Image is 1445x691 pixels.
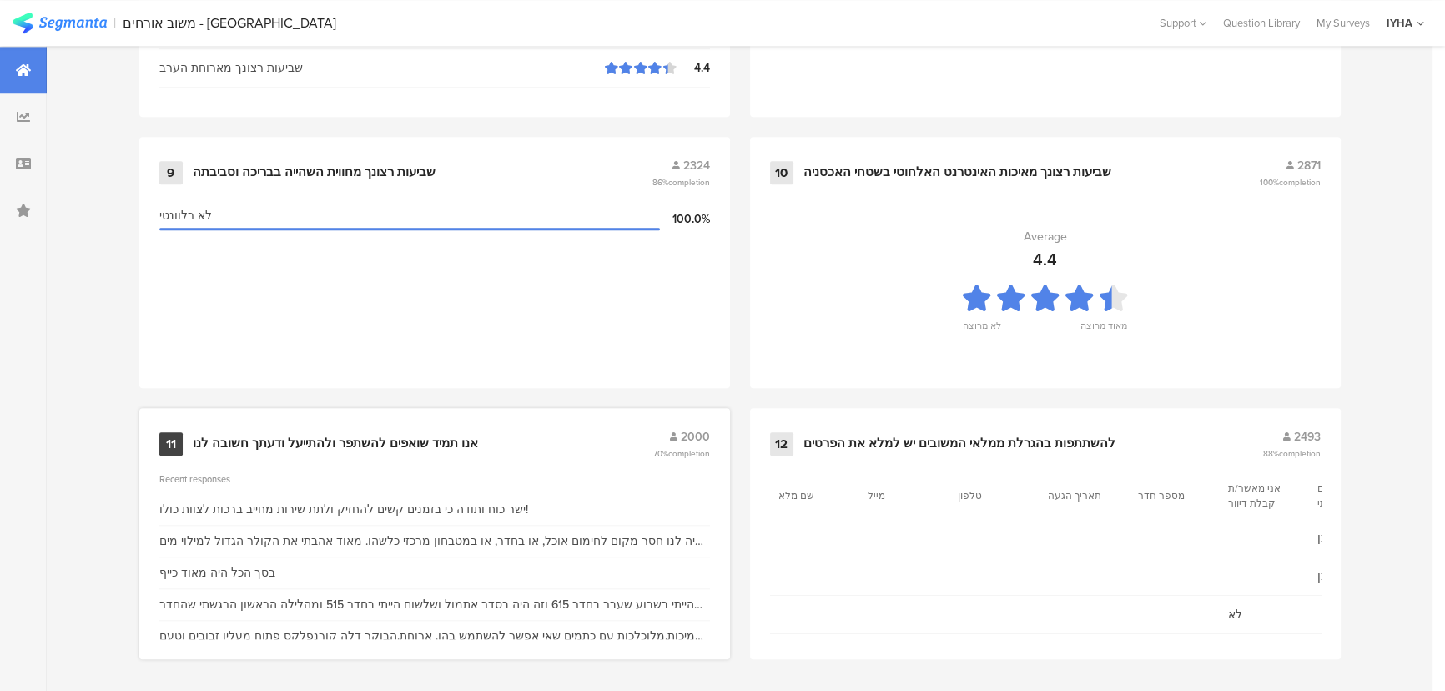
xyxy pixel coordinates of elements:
[159,628,710,645] div: שמיכות.מלוכלכות עם כתמים שאי אפשר להשתמש בהן. ארוחת.הבוקר דלה קורנפלקס פתוח מעליו זבובים וטעם של ...
[159,564,275,582] div: בסך הכל היה מאוד כייף
[677,59,710,77] div: 4.4
[1260,176,1321,189] span: 100%
[1215,15,1308,31] a: Question Library
[1160,10,1206,36] div: Support
[668,447,710,460] span: completion
[193,436,478,452] div: אנו תמיד שואפים להשתפר ולהתייעל ודעתך חשובה לנו
[681,428,710,446] span: 2000
[1024,228,1067,245] div: Average
[1279,176,1321,189] span: completion
[1048,488,1123,503] section: תאריך הגעה
[958,488,1033,503] section: טלפון
[1294,428,1321,446] span: 2493
[1080,319,1127,342] div: מאוד מרוצה
[1317,529,1391,547] span: כן
[113,13,116,33] div: |
[159,532,710,550] div: היה לנו חסר מקום לחימום אוכל, או בחדר, או במטבחון מרכזי כלשהו. מאוד אהבתי את הקולר הגדול למילוי מ...
[1263,447,1321,460] span: 88%
[652,176,710,189] span: 86%
[159,472,710,486] div: Recent responses
[803,436,1115,452] div: להשתתפות בהגרלת ממלאי המשובים יש למלא את הפרטים
[123,15,336,31] div: משוב אורחים - [GEOGRAPHIC_DATA]
[159,432,183,456] div: 11
[963,319,1001,342] div: לא מרוצה
[159,59,605,77] div: שביעות רצונך מארוחת הערב
[1308,15,1378,31] a: My Surveys
[660,210,710,228] div: 100.0%
[653,447,710,460] span: 70%
[1317,567,1391,585] span: כן
[1227,481,1302,511] section: אני מאשר/ת קבלת דיוור
[778,488,853,503] section: שם מלא
[1279,447,1321,460] span: completion
[159,161,183,184] div: 9
[193,164,436,181] div: שביעות רצונך מחווית השהייה בבריכה וסביבתה
[803,164,1111,181] div: שביעות רצונך מאיכות האינטרנט האלחוטי בשטחי האכסניה
[13,13,107,33] img: segmanta logo
[770,432,793,456] div: 12
[1297,157,1321,174] span: 2871
[683,157,710,174] span: 2324
[1317,481,1392,511] section: מאשר לפרסם את חוות דעתי במדיה
[1033,247,1057,272] div: 4.4
[770,161,793,184] div: 10
[1227,606,1301,623] span: לא
[159,501,528,518] div: ישר כוח ותודה כי בזמנים קשים להחזיק ולתת שירות מחייב ברכות לצוות כולו!
[668,176,710,189] span: completion
[868,488,943,503] section: מייל
[159,207,212,224] span: לא רלוונטי
[1387,15,1412,31] div: IYHA
[1138,488,1213,503] section: מספר חדר
[159,596,710,613] div: הייתי בשבוע שעבר בחדר 615 וזה היה בסדר אתמול ושלשום הייתי בחדר 515 ומהלילה הראשון הרגשתי שהחדר לא...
